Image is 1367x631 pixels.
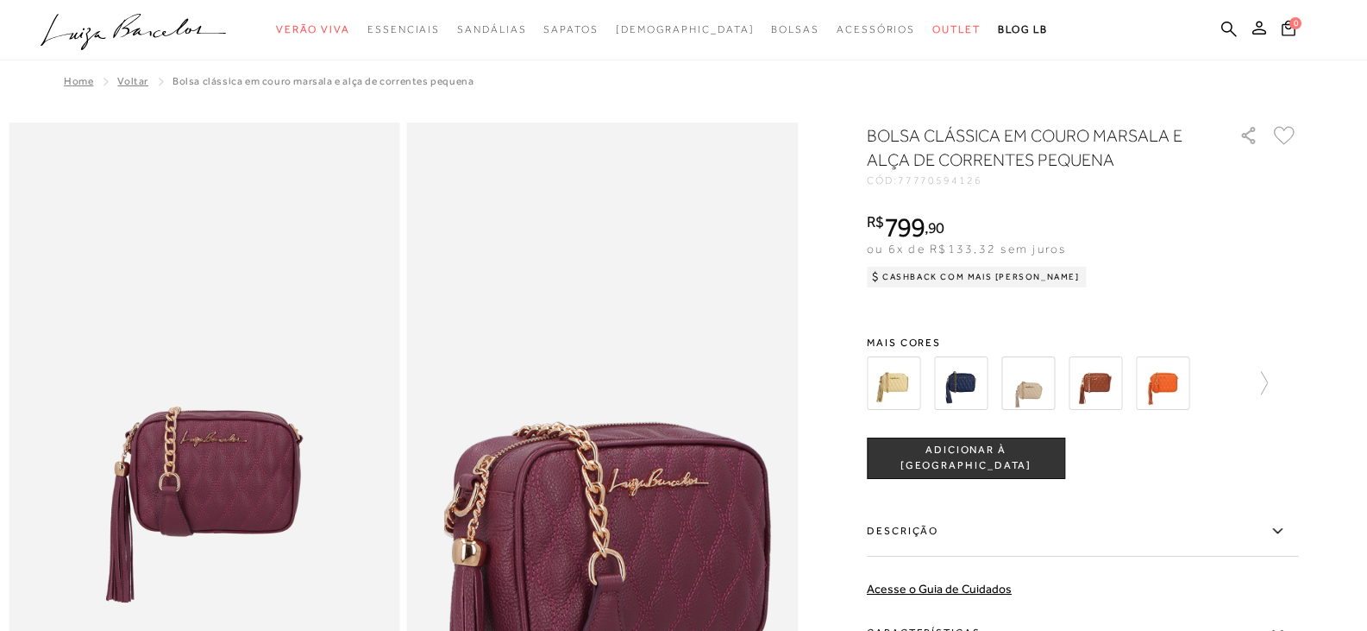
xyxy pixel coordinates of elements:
[1136,357,1189,410] img: BOLSA CLÁSSICA EM COURO LARANJA E ALÇA DE CORRENTES PEQUENA
[837,14,915,46] a: noSubCategoriesText
[771,23,819,35] span: Bolsas
[1289,17,1301,29] span: 0
[771,14,819,46] a: noSubCategoriesText
[867,582,1012,596] a: Acesse o Guia de Cuidados
[868,443,1064,473] span: ADICIONAR À [GEOGRAPHIC_DATA]
[867,507,1298,557] label: Descrição
[928,218,944,237] span: 90
[932,14,981,46] a: noSubCategoriesText
[867,338,1298,348] span: Mais cores
[64,75,93,87] a: Home
[616,14,755,46] a: noSubCategoriesText
[998,14,1048,46] a: BLOG LB
[367,14,440,46] a: noSubCategoriesText
[367,23,440,35] span: Essenciais
[867,175,1212,186] div: CÓD:
[867,267,1087,287] div: Cashback com Mais [PERSON_NAME]
[276,14,350,46] a: noSubCategoriesText
[543,14,598,46] a: noSubCategoriesText
[898,174,982,186] span: 77770594126
[457,23,526,35] span: Sandálias
[1276,19,1301,42] button: 0
[884,211,925,243] span: 799
[867,438,1065,479] button: ADICIONAR À [GEOGRAPHIC_DATA]
[543,23,598,35] span: Sapatos
[934,357,988,410] img: BOLSA CLÁSSICA EM COURO AZUL ATLÂNTICO E ALÇA DE CORRENTES PEQUENA
[1001,357,1055,410] img: BOLSA CLÁSSICA EM COURO BEGE NATA E ALÇA DE CORRENTES PEQUENA
[276,23,350,35] span: Verão Viva
[837,23,915,35] span: Acessórios
[932,23,981,35] span: Outlet
[616,23,755,35] span: [DEMOGRAPHIC_DATA]
[867,123,1190,172] h1: BOLSA CLÁSSICA EM COURO MARSALA E ALÇA DE CORRENTES PEQUENA
[867,357,920,410] img: BOLSA CLÁSSICA EM COURO AMARELO PALHA E ALÇA DE CORRENTES PEQUENA
[1069,357,1122,410] img: BOLSA CLÁSSICA EM COURO CARAMELO E ALÇA DE CORRENTES PEQUENA
[457,14,526,46] a: noSubCategoriesText
[867,214,884,230] i: R$
[867,242,1066,256] span: ou 6x de R$133,32 sem juros
[925,220,944,236] i: ,
[998,23,1048,35] span: BLOG LB
[172,75,473,87] span: BOLSA CLÁSSICA EM COURO MARSALA E ALÇA DE CORRENTES PEQUENA
[117,75,148,87] a: Voltar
